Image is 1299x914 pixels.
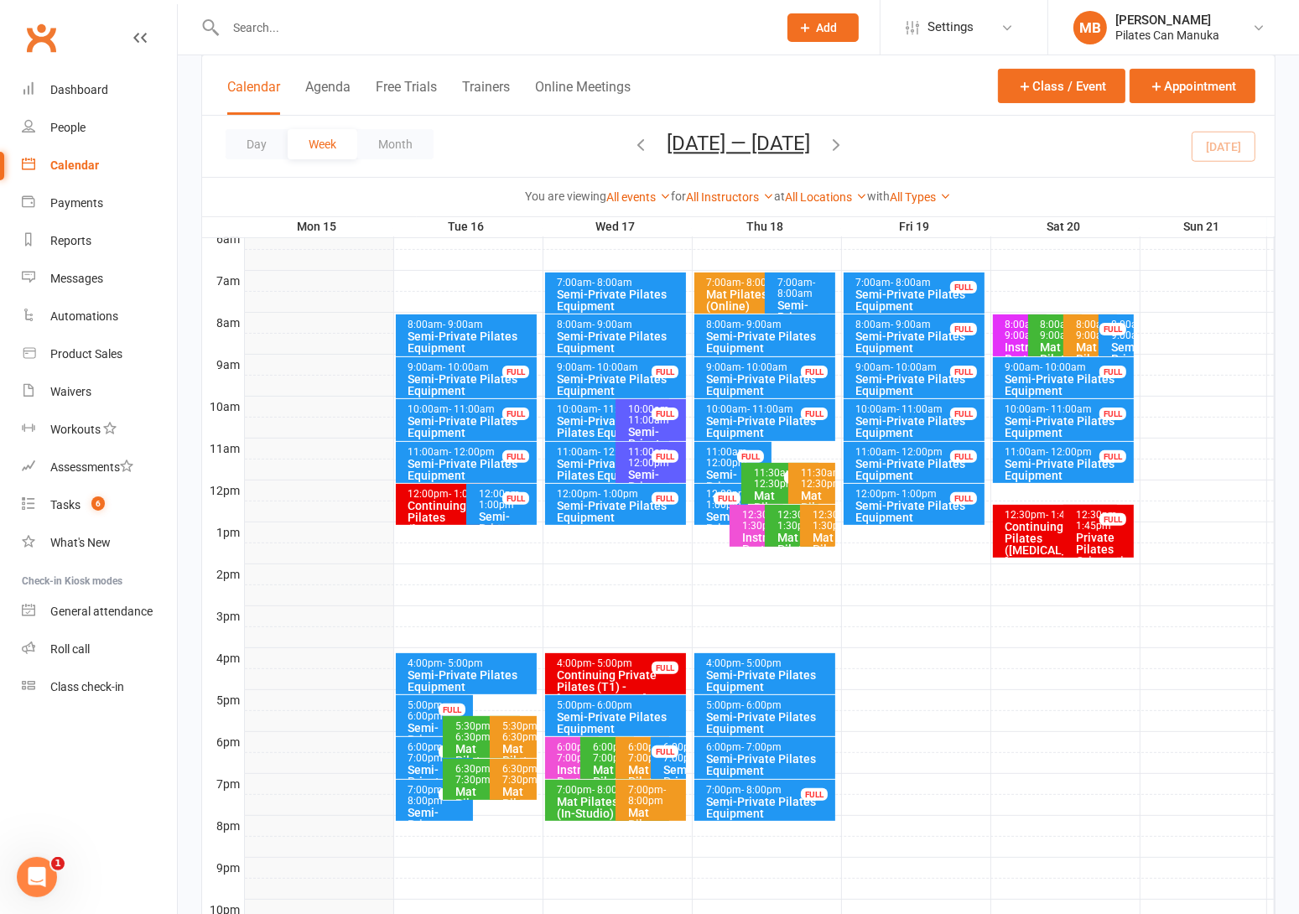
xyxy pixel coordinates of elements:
div: Semi-Private Pilates Equipment [557,330,683,354]
span: - 12:30pm [754,467,798,490]
th: 9am [202,354,244,375]
div: Semi-Private Pilates Equipment [706,711,832,735]
div: Semi-Private Pilates Equipment [408,330,533,354]
div: 8:00am [1040,319,1078,341]
div: FULL [502,492,529,505]
th: 9pm [202,857,244,878]
a: Workouts [22,411,177,449]
div: Mat Pilates L3/4 (In-Studio) [753,490,815,537]
div: 9:00am [706,362,832,373]
div: 12:30pm [812,510,832,532]
div: Continuing Private Pilates (T1) - [PERSON_NAME] [557,669,683,704]
a: Tasks 6 [22,486,177,524]
div: 8:00am [408,319,533,330]
div: FULL [950,323,977,335]
a: All Instructors [687,190,775,204]
div: 11:00am [1005,447,1130,458]
span: - 8:00am [777,277,815,299]
div: Semi-Private Pilates Equipment [855,330,981,354]
div: 7:00am [777,278,832,299]
div: FULL [502,366,529,378]
div: Semi-Private Pilates Equipment [408,373,533,397]
div: Mat Pilates L2/3 (Online) [501,786,533,833]
span: 6 [91,496,105,511]
div: FULL [950,450,977,463]
div: Semi-Private Pilates Equipment [1005,458,1130,481]
th: 12pm [202,480,244,501]
div: Semi-Private Pilates Equipment [557,711,683,735]
div: FULL [439,788,465,801]
th: 10am [202,396,244,417]
span: - 5:00pm [444,657,484,669]
div: Semi-Private Pilates Equipment [408,458,533,481]
div: People [50,121,86,134]
div: 10:00am [557,404,666,415]
span: - 6:30pm [502,720,540,743]
span: Settings [927,8,974,46]
div: Semi-Private Pilates Equipment [1005,415,1130,439]
div: Pilates Can Manuka [1115,28,1219,43]
div: FULL [652,492,678,505]
span: - 11:00am [599,403,645,415]
span: - 6:30pm [455,720,493,743]
a: Reports [22,222,177,260]
div: Semi-Private Pilates Equipment [408,764,470,811]
div: Semi-Private Pilates Equipment [706,469,768,516]
span: - 1:30pm [742,509,786,532]
div: 6:30pm [455,764,517,786]
span: - 10:00am [891,361,938,373]
a: Messages [22,260,177,298]
strong: with [868,190,891,203]
div: Semi-Private Pilates Equipment [662,764,683,811]
button: Appointment [1130,69,1255,103]
span: - 8:00am [593,277,633,288]
span: - 12:00pm [897,446,943,458]
div: Semi-Private Pilates Equipment [1110,341,1130,388]
div: 9:00am [557,362,683,373]
div: 7:00pm [627,785,683,807]
a: What's New [22,524,177,562]
span: - 12:00pm [707,446,751,469]
div: FULL [1099,366,1126,378]
div: 11:00am [557,447,666,458]
div: Semi-Private Pilates Equipment [1005,373,1130,397]
span: - 9:00am [1111,319,1149,341]
span: - 1:00pm [449,488,490,500]
div: FULL [801,366,828,378]
button: Class / Event [998,69,1125,103]
strong: at [775,190,786,203]
th: Mon 15 [244,216,393,237]
th: Sun 21 [1140,216,1267,237]
div: Payments [50,196,103,210]
th: 7pm [202,773,244,794]
div: Semi-Private Pilates Equipment [855,373,981,397]
div: 8:00am [1110,319,1130,341]
a: Roll call [22,631,177,668]
strong: You are viewing [526,190,607,203]
th: Fri 19 [841,216,990,237]
span: - 7:00pm [408,741,446,764]
a: Class kiosk mode [22,668,177,706]
div: 10:00am [408,404,533,415]
div: 6:00pm [408,742,470,764]
div: 7:00pm [706,785,832,796]
span: - 12:00pm [1047,446,1093,458]
div: FULL [950,492,977,505]
span: - 9:00am [891,319,932,330]
div: Mat Pilates L2/3 (Online) [627,807,683,854]
span: - 12:00pm [449,446,496,458]
div: Mat Pilates L3/4 (In-Studio) [1040,341,1078,400]
div: Semi-Private Pilates Equipment [408,415,533,439]
span: - 7:00pm [663,741,701,764]
div: 11:00am [408,447,533,458]
div: Semi-Private Pilates Equipment [557,458,666,481]
div: Workouts [50,423,101,436]
span: - 8:00am [742,277,782,288]
div: 6:00pm [662,742,683,764]
div: Waivers [50,385,91,398]
span: - 7:00pm [628,741,666,764]
div: 11:00am [706,447,768,469]
div: 7:00pm [408,785,470,807]
div: Semi-Private Pilates Equipment [706,373,832,397]
div: Mat Pilates L2/3 (In-Studio) [455,743,517,790]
